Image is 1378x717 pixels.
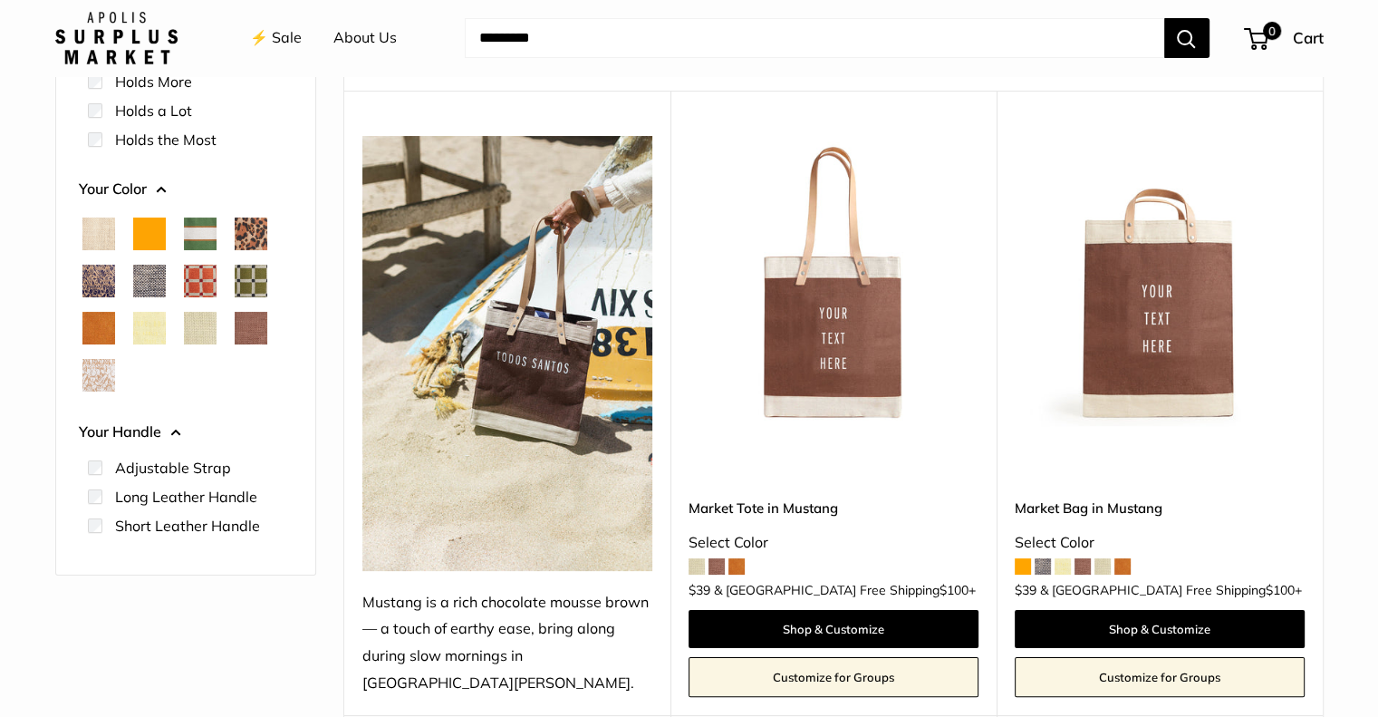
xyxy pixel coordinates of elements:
button: Search [1164,18,1209,58]
button: Cognac [82,312,115,344]
div: Select Color [1015,529,1305,557]
a: Market Bag in Mustang [1015,498,1305,518]
span: $100 [940,582,968,598]
span: 0 [1262,22,1280,40]
a: About Us [333,24,397,52]
img: Mustang is a rich chocolate mousse brown — a touch of earthy ease, bring along during slow mornin... [362,136,652,571]
span: & [GEOGRAPHIC_DATA] Free Shipping + [1040,584,1302,596]
a: Market Bag in MustangMarket Bag in Mustang [1015,136,1305,426]
img: Market Tote in Mustang [689,136,978,426]
a: Shop & Customize [689,610,978,648]
button: Mint Sorbet [184,312,217,344]
label: Adjustable Strap [115,457,231,479]
a: Market Tote in Mustang [689,498,978,518]
img: Market Bag in Mustang [1015,136,1305,426]
span: Cart [1293,28,1324,47]
label: Holds a Lot [115,100,192,121]
button: Chambray [133,265,166,297]
button: Natural [82,218,115,250]
a: Customize for Groups [689,657,978,697]
input: Search... [465,18,1164,58]
a: Market Tote in MustangMarket Tote in Mustang [689,136,978,426]
div: Select Color [689,529,978,557]
button: White Porcelain [82,359,115,392]
button: Court Green [184,218,217,250]
span: $100 [1266,582,1295,598]
a: ⚡️ Sale [250,24,302,52]
button: Blue Porcelain [82,265,115,297]
label: Holds the Most [115,129,217,150]
img: Apolis: Surplus Market [55,12,178,64]
button: Chenille Window Sage [235,265,267,297]
button: Mustang [235,312,267,344]
div: Mustang is a rich chocolate mousse brown — a touch of earthy ease, bring along during slow mornin... [362,589,652,698]
label: Short Leather Handle [115,515,260,537]
button: Chenille Window Brick [184,265,217,297]
button: Cheetah [235,218,267,250]
a: Shop & Customize [1015,610,1305,648]
a: Customize for Groups [1015,657,1305,697]
button: Orange [133,218,166,250]
button: Daisy [133,312,166,344]
span: $39 [689,582,710,598]
a: 0 Cart [1246,24,1324,53]
span: & [GEOGRAPHIC_DATA] Free Shipping + [714,584,976,596]
button: Your Handle [79,419,293,446]
label: Holds More [115,71,192,92]
span: $39 [1015,582,1036,598]
label: Long Leather Handle [115,486,257,508]
button: Your Color [79,176,293,203]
